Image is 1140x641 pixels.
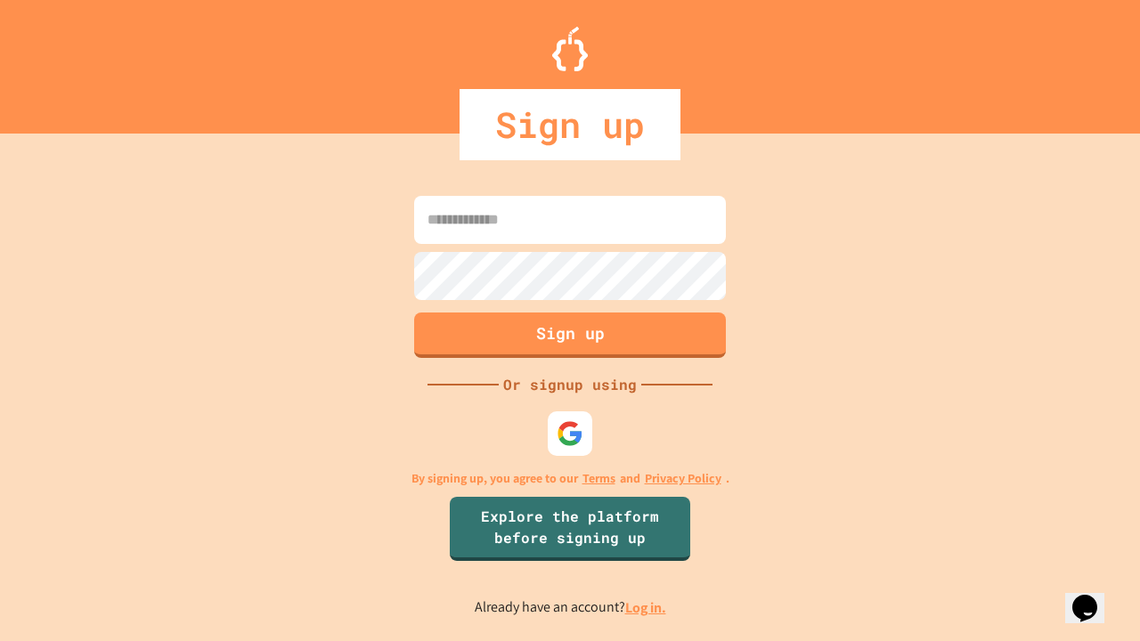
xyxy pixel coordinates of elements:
[411,469,729,488] p: By signing up, you agree to our and .
[475,596,666,619] p: Already have an account?
[625,598,666,617] a: Log in.
[460,89,680,160] div: Sign up
[992,492,1122,568] iframe: chat widget
[499,374,641,395] div: Or signup using
[414,312,726,358] button: Sign up
[557,420,583,447] img: google-icon.svg
[552,27,588,71] img: Logo.svg
[1065,570,1122,623] iframe: chat widget
[450,497,690,561] a: Explore the platform before signing up
[582,469,615,488] a: Terms
[645,469,721,488] a: Privacy Policy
